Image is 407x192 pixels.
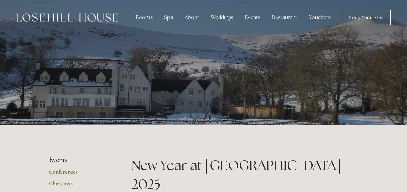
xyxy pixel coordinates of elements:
[49,156,111,164] li: Events
[206,11,238,24] div: Weddings
[179,11,204,24] div: About
[49,168,111,180] a: Conferences
[16,13,118,22] img: Losehill House
[159,11,178,24] div: Spa
[304,11,336,24] a: Vouchers
[342,10,391,25] a: Book Your Stay
[49,180,111,191] a: Christmas
[130,11,158,24] div: Rooms
[240,11,266,24] div: Events
[267,11,302,24] div: Restaurant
